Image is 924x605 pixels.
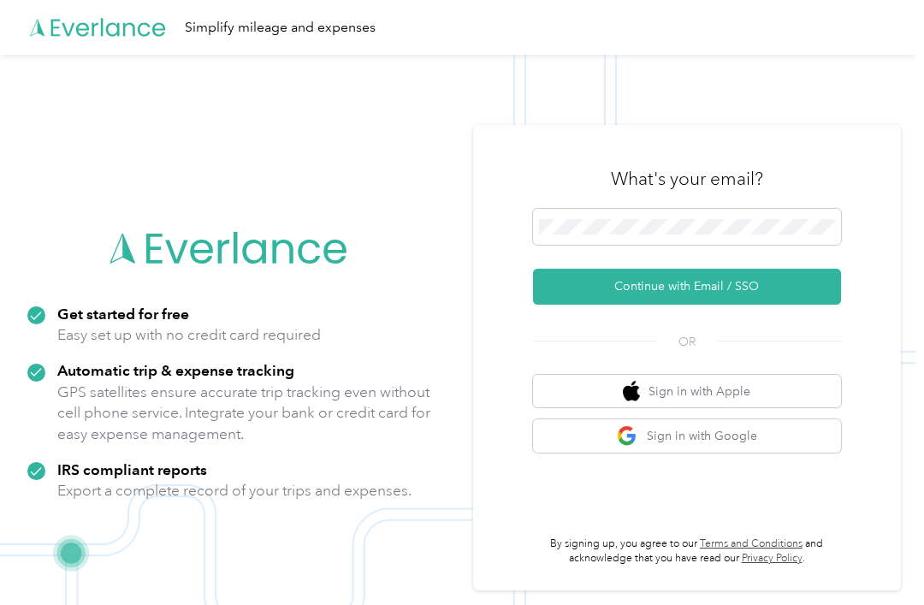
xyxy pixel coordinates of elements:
[657,333,717,351] span: OR
[57,480,412,501] p: Export a complete record of your trips and expenses.
[533,419,841,453] button: google logoSign in with Google
[700,537,803,550] a: Terms and Conditions
[57,382,431,445] p: GPS satellites ensure accurate trip tracking even without cell phone service. Integrate your bank...
[533,269,841,305] button: Continue with Email / SSO
[623,381,640,402] img: apple logo
[57,324,321,346] p: Easy set up with no credit card required
[57,460,207,478] strong: IRS compliant reports
[57,305,189,323] strong: Get started for free
[742,552,803,565] a: Privacy Policy
[57,361,294,379] strong: Automatic trip & expense tracking
[611,167,763,191] h3: What's your email?
[533,375,841,408] button: apple logoSign in with Apple
[617,425,638,447] img: google logo
[533,537,841,566] p: By signing up, you agree to our and acknowledge that you have read our .
[185,17,376,39] div: Simplify mileage and expenses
